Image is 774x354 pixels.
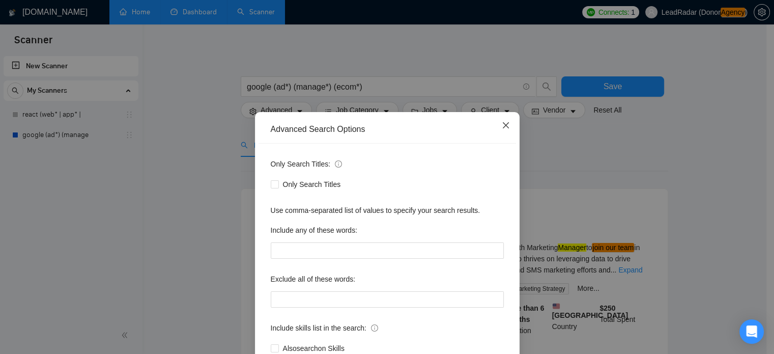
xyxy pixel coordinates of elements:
label: Exclude all of these words: [271,271,356,287]
span: Only Search Titles [279,179,345,190]
div: Advanced Search Options [271,124,504,135]
button: Close [492,112,520,140]
div: Open Intercom Messenger [739,319,764,344]
span: Include skills list in the search: [271,322,378,334]
label: Include any of these words: [271,222,357,238]
span: Only Search Titles: [271,158,342,170]
span: info-circle [335,160,342,168]
span: Also search on Skills [279,343,349,354]
span: info-circle [371,324,378,332]
div: Use comma-separated list of values to specify your search results. [271,205,504,216]
span: close [502,121,510,129]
